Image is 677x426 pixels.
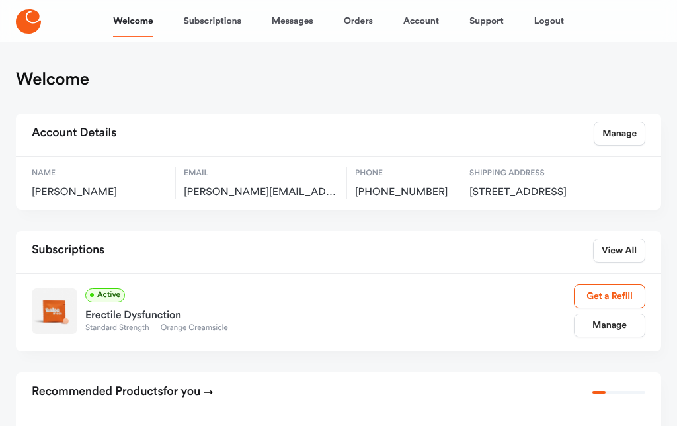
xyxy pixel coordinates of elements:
a: Logout [534,5,564,37]
a: Erectile DysfunctionStandard StrengthOrange Creamsicle [85,302,574,334]
span: Darryl.edmonds1@gmail.com [184,186,338,199]
a: Orders [344,5,373,37]
span: for you [163,386,201,398]
a: Welcome [113,5,153,37]
a: Messages [272,5,313,37]
a: Manage [574,314,645,337]
h2: Recommended Products [32,380,214,404]
div: Erectile Dysfunction [85,302,574,323]
span: Standard Strength [85,324,155,332]
span: Orange Creamsicle [155,324,233,332]
a: Subscriptions [184,5,241,37]
span: Phone [355,167,453,179]
a: Account [403,5,439,37]
span: [PERSON_NAME] [32,186,167,199]
h2: Subscriptions [32,239,104,263]
a: Get a Refill [574,284,645,308]
h2: Account Details [32,122,116,146]
span: Shipping Address [469,167,612,179]
span: Name [32,167,167,179]
a: View All [593,239,645,263]
span: Email [184,167,338,179]
img: Standard Strength [32,288,77,334]
span: 602 Post Oak Circle, Brentwood, US, 37027 [469,186,612,199]
a: Support [469,5,504,37]
a: Manage [594,122,645,146]
h1: Welcome [16,69,89,90]
span: Active [85,288,125,302]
